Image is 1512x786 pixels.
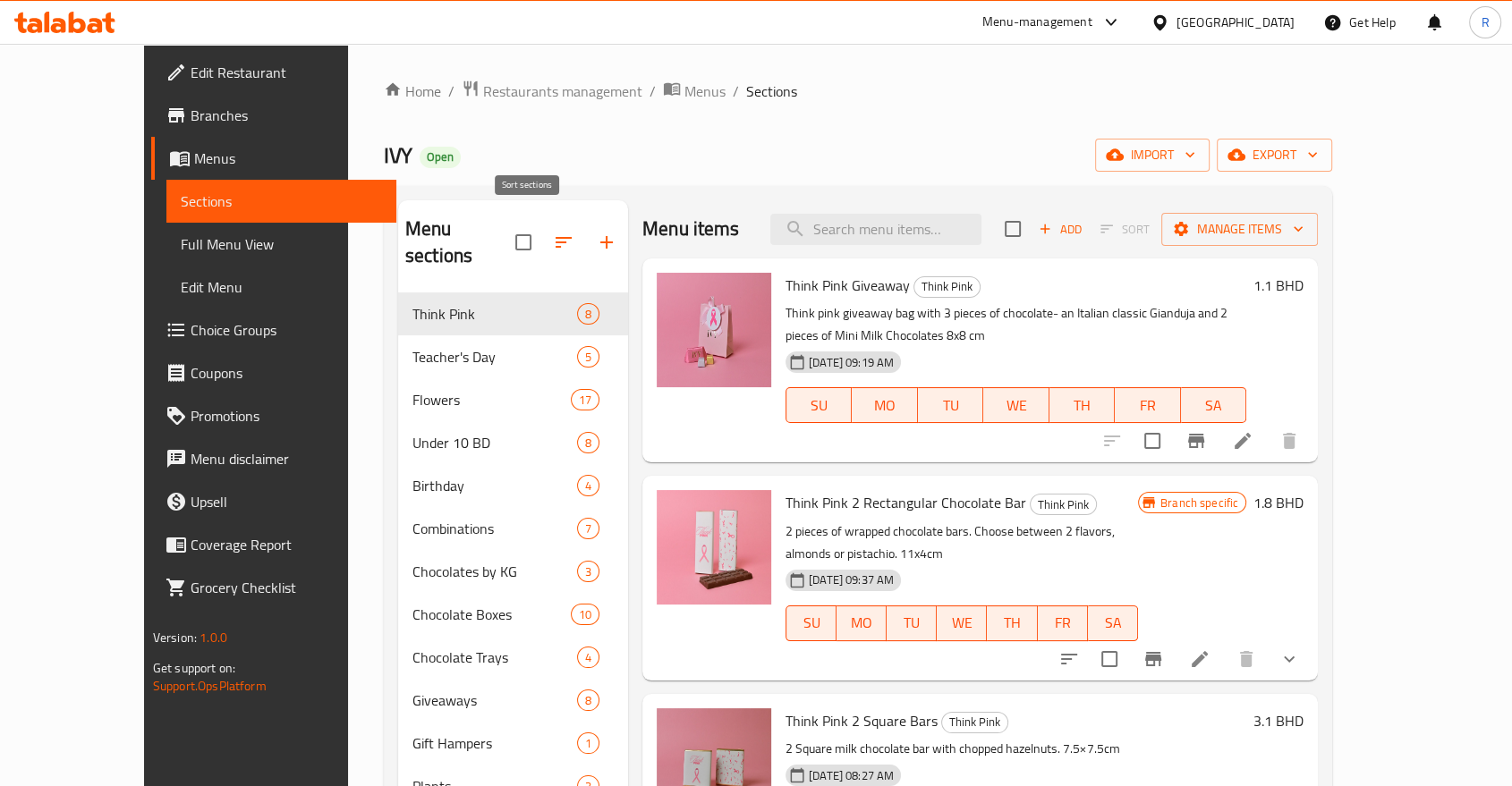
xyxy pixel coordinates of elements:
[398,722,628,765] div: Gift Hampers1
[1091,640,1128,678] span: Select to update
[786,605,837,641] button: SU
[786,387,852,423] button: SU
[1176,13,1295,32] div: [GEOGRAPHIC_DATA]
[191,105,382,126] span: Branches
[990,393,1041,418] span: WE
[1481,13,1489,32] span: R
[1032,216,1089,243] button: Add
[1036,219,1084,240] span: Add
[1089,216,1161,243] span: Select section first
[887,605,937,641] button: TU
[191,534,382,555] span: Coverage Report
[837,605,887,641] button: MO
[802,354,901,371] span: [DATE] 09:19 AM
[200,626,227,649] span: 1.0.0
[1232,430,1253,452] a: Edit menu item
[1217,139,1332,172] button: export
[412,604,571,625] span: Chocolate Boxes
[1268,419,1311,462] button: delete
[1115,387,1180,423] button: FR
[191,362,382,384] span: Coupons
[151,523,396,566] a: Coverage Report
[578,692,599,709] span: 8
[412,732,577,754] span: Gift Hampers
[1095,139,1210,172] button: import
[572,392,599,409] span: 17
[1161,213,1318,246] button: Manage items
[578,563,599,580] span: 3
[1175,419,1218,462] button: Branch-specific-item
[151,351,396,394] a: Coupons
[412,561,577,582] span: Chocolates by KG
[181,190,382,212] span: Sections
[1057,393,1108,418] span: TH
[191,577,382,598] span: Grocery Checklist
[578,649,599,666] span: 4
[578,735,599,752] span: 1
[578,306,599,323] span: 8
[151,137,396,180] a: Menus
[913,276,981,298] div: Think Pink
[412,432,577,453] span: Under 10 BD
[1030,494,1097,515] div: Think Pink
[578,520,599,537] span: 7
[650,80,656,102] li: /
[852,387,917,423] button: MO
[571,604,599,625] div: items
[1176,218,1304,241] span: Manage items
[398,292,628,335] div: Think Pink8
[786,302,1246,347] p: Think pink giveaway bag with 3 pieces of chocolate- an Italian classic Gianduja and 2 pieces of M...
[663,80,726,103] a: Menus
[398,593,628,636] div: Chocolate Boxes10
[572,606,599,623] span: 10
[194,148,382,169] span: Menus
[937,605,987,641] button: WE
[577,647,599,668] div: items
[412,647,577,668] span: Chocolate Trays
[786,489,1026,516] span: Think Pink 2 Rectangular Chocolate Bar
[1278,648,1300,670] svg: Show Choices
[398,421,628,464] div: Under 10 BD8
[577,303,599,325] div: items
[1132,638,1175,680] button: Branch-specific-item
[151,566,396,609] a: Grocery Checklist
[398,636,628,679] div: Chocolate Trays4
[577,475,599,496] div: items
[1122,393,1173,418] span: FR
[994,610,1030,636] span: TH
[412,689,577,711] span: Giveaways
[1038,605,1088,641] button: FR
[151,94,396,137] a: Branches
[505,224,542,261] span: Select all sections
[412,303,577,325] span: Think Pink
[153,626,197,649] span: Version:
[384,135,412,175] span: IVY
[577,561,599,582] div: items
[802,767,901,784] span: [DATE] 08:27 AM
[151,308,396,351] a: Choice Groups
[1032,216,1089,243] span: Add item
[987,605,1037,641] button: TH
[983,387,1049,423] button: WE
[181,233,382,255] span: Full Menu View
[412,518,577,539] div: Combinations
[412,389,571,410] span: Flowers
[1253,708,1304,733] h6: 3.1 BHD
[994,210,1032,248] span: Select section
[657,273,771,387] img: Think Pink Giveaway
[577,432,599,453] div: items
[1031,494,1096,515] span: Think Pink
[191,448,382,469] span: Menu disclaimer
[151,394,396,437] a: Promotions
[151,51,396,94] a: Edit Restaurant
[1225,638,1268,680] button: delete
[577,689,599,711] div: items
[918,387,983,423] button: TU
[1188,393,1239,418] span: SA
[191,491,382,512] span: Upsell
[585,221,628,264] button: Add section
[398,679,628,722] div: Giveaways8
